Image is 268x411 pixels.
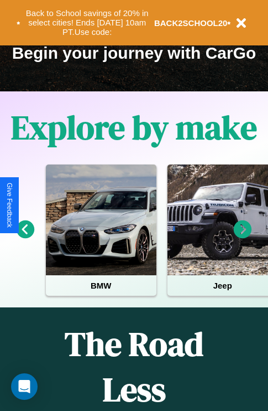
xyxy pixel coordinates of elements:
h4: BMW [46,275,156,296]
div: Open Intercom Messenger [11,373,38,400]
div: Give Feedback [6,183,13,228]
b: BACK2SCHOOL20 [154,18,228,28]
h1: Explore by make [11,105,257,150]
button: Back to School savings of 20% in select cities! Ends [DATE] 10am PT.Use code: [20,6,154,40]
